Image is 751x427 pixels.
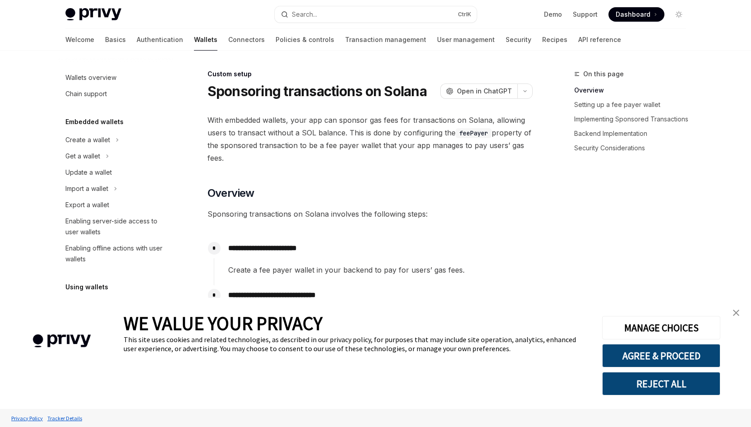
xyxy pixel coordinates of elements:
div: Export a wallet [65,200,109,210]
a: Authentication [137,29,183,51]
a: Welcome [65,29,94,51]
span: On this page [583,69,624,79]
a: Transaction management [345,29,426,51]
span: Open in ChatGPT [457,87,512,96]
h5: Embedded wallets [65,116,124,127]
button: Open in ChatGPT [440,84,517,99]
img: close banner [733,310,739,316]
button: Toggle Ethereum section [58,297,174,313]
a: Basics [105,29,126,51]
h5: Using wallets [65,282,108,292]
button: MANAGE CHOICES [602,316,720,339]
a: Wallets overview [58,70,174,86]
div: Enabling offline actions with user wallets [65,243,168,265]
div: Get a wallet [65,151,100,162]
code: feePayer [456,128,492,138]
div: Search... [292,9,317,20]
button: AGREE & PROCEED [602,344,720,367]
a: Connectors [228,29,265,51]
span: With embedded wallets, your app can sponsor gas fees for transactions on Solana, allowing users t... [207,114,533,164]
a: Overview [574,83,693,97]
a: Security [506,29,531,51]
button: Toggle dark mode [672,7,686,22]
div: Custom setup [207,70,533,79]
div: Wallets overview [65,72,116,83]
div: Update a wallet [65,167,112,178]
img: light logo [65,8,121,21]
div: Create a wallet [65,135,110,145]
a: Recipes [542,29,567,51]
a: Chain support [58,86,174,102]
span: Ctrl K [458,11,471,18]
a: Dashboard [608,7,664,22]
div: Chain support [65,88,107,99]
a: API reference [578,29,621,51]
div: Import a wallet [65,183,108,194]
span: WE VALUE YOUR PRIVACY [124,311,323,335]
a: Privacy Policy [9,410,45,426]
span: Create a fee payer wallet in your backend to pay for users’ gas fees. [228,264,532,276]
a: Policies & controls [276,29,334,51]
span: Overview [207,186,254,200]
a: Setting up a fee payer wallet [574,97,693,112]
button: Open search [275,6,477,23]
a: User management [437,29,495,51]
button: Toggle Import a wallet section [58,181,174,197]
a: Backend Implementation [574,126,693,141]
button: REJECT ALL [602,372,720,395]
div: Enabling server-side access to user wallets [65,216,168,237]
h1: Sponsoring transactions on Solana [207,83,427,99]
a: Enabling offline actions with user wallets [58,240,174,267]
a: Tracker Details [45,410,84,426]
a: Wallets [194,29,217,51]
a: Export a wallet [58,197,174,213]
span: Sponsoring transactions on Solana involves the following steps: [207,208,533,220]
a: Security Considerations [574,141,693,155]
span: Dashboard [616,10,650,19]
a: close banner [727,304,745,322]
div: This site uses cookies and related technologies, as described in our privacy policy, for purposes... [124,335,589,353]
a: Enabling server-side access to user wallets [58,213,174,240]
a: Demo [544,10,562,19]
button: Toggle Create a wallet section [58,132,174,148]
button: Toggle Get a wallet section [58,148,174,164]
img: company logo [14,321,110,361]
a: Implementing Sponsored Transactions [574,112,693,126]
a: Update a wallet [58,164,174,181]
a: Support [573,10,598,19]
